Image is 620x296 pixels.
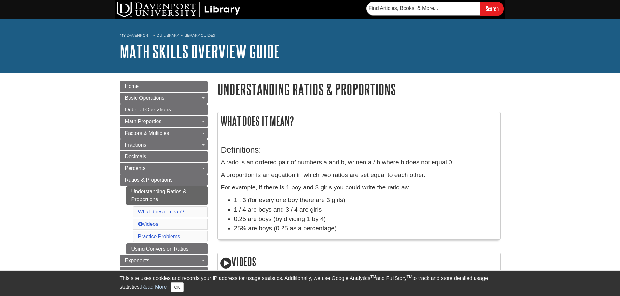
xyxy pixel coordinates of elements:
h3: Definitions: [221,145,497,155]
sup: TM [407,275,412,279]
span: Factors & Multiples [125,130,169,136]
button: Close [171,282,183,292]
p: For example, if there is 1 boy and 3 girls you could write the ratio as: [221,183,497,192]
img: DU Library [117,2,240,17]
h2: Videos [218,253,500,272]
span: Scientific Notation [125,269,167,275]
a: Math Properties [120,116,208,127]
a: Fractions [120,139,208,150]
span: Math Properties [125,119,162,124]
a: Order of Operations [120,104,208,115]
h1: Understanding Ratios & Proportions [217,81,501,97]
a: Percents [120,163,208,174]
span: Home [125,84,139,89]
a: Home [120,81,208,92]
a: My Davenport [120,33,150,38]
a: Exponents [120,255,208,266]
h2: What does it mean? [218,112,500,130]
a: What does it mean? [138,209,184,214]
span: Ratios & Proportions [125,177,173,183]
span: Exponents [125,258,150,263]
p: A ratio is an ordered pair of numbers a and b, written a / b where b does not equal 0. [221,158,497,167]
div: This site uses cookies and records your IP address for usage statistics. Additionally, we use Goo... [120,275,501,292]
a: Ratios & Proportions [120,174,208,186]
span: Order of Operations [125,107,171,112]
a: Basic Operations [120,93,208,104]
a: DU Library [157,33,179,38]
span: Percents [125,165,145,171]
span: Decimals [125,154,146,159]
a: Factors & Multiples [120,128,208,139]
input: Search [480,2,504,16]
input: Find Articles, Books, & More... [366,2,480,15]
a: Decimals [120,151,208,162]
a: Scientific Notation [120,267,208,278]
a: Using Conversion Ratios [126,243,208,254]
li: 25% are boys (0.25 as a percentage) [234,224,497,233]
form: Searches DU Library's articles, books, and more [366,2,504,16]
a: Practice Problems [138,234,180,239]
span: Basic Operations [125,95,165,101]
sup: TM [370,275,376,279]
a: Read More [141,284,167,290]
a: Library Guides [184,33,215,38]
a: Math Skills Overview Guide [120,41,280,61]
nav: breadcrumb [120,31,501,42]
a: Videos [138,221,158,227]
a: Understanding Ratios & Proportions [126,186,208,205]
li: 1 : 3 (for every one boy there are 3 girls) [234,196,497,205]
li: 1 / 4 are boys and 3 / 4 are girls [234,205,497,214]
li: 0.25 are boys (by dividing 1 by 4) [234,214,497,224]
span: Fractions [125,142,146,148]
p: A proportion is an equation in which two ratios are set equal to each other. [221,171,497,180]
